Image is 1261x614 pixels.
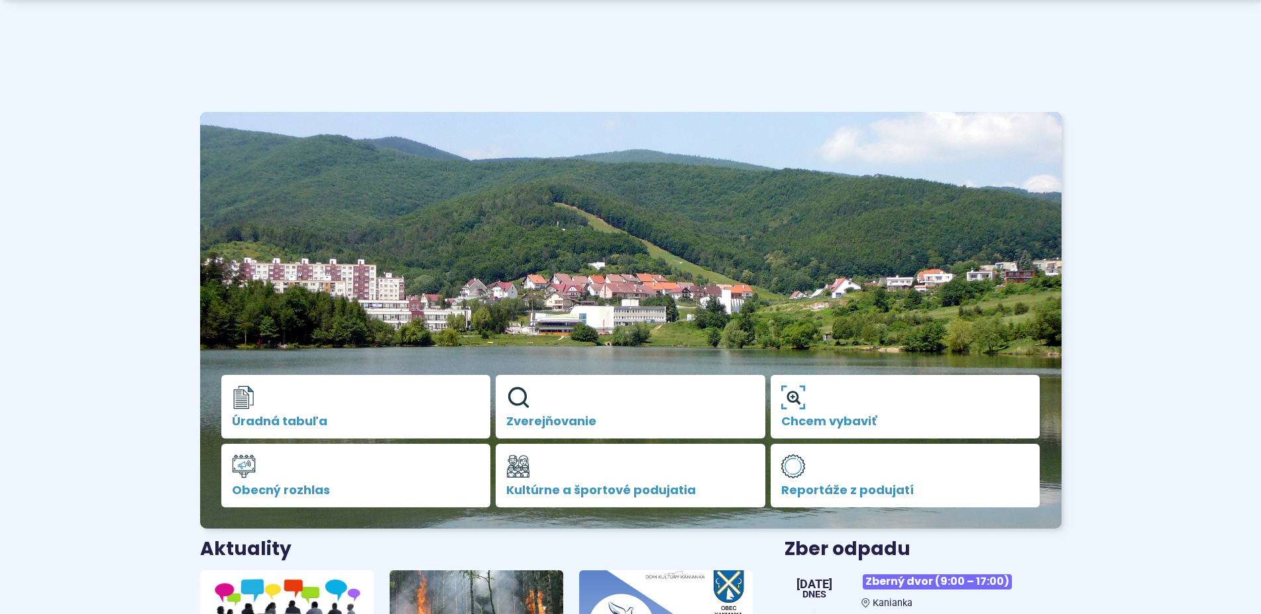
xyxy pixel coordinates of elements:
[781,484,1030,497] span: Reportáže z podujatí
[771,375,1040,438] a: Chcem vybaviť
[796,578,832,590] span: [DATE]
[873,597,912,609] span: Kanianka
[506,415,755,428] span: Zverejňovanie
[496,375,765,438] a: Zverejňovanie
[863,574,1012,589] span: Zberný dvor (9:00 – 17:00)
[785,539,1061,560] h3: Zber odpadu
[232,484,480,497] span: Obecný rozhlas
[506,484,755,497] span: Kultúrne a športové podujatia
[781,415,1030,428] span: Chcem vybaviť
[232,415,480,428] span: Úradná tabuľa
[221,444,491,507] a: Obecný rozhlas
[785,569,1061,609] a: Zberný dvor (9:00 – 17:00) Kanianka [DATE] Dnes
[796,590,832,599] span: Dnes
[200,539,292,560] h3: Aktuality
[221,375,491,438] a: Úradná tabuľa
[771,444,1040,507] a: Reportáže z podujatí
[496,444,765,507] a: Kultúrne a športové podujatia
